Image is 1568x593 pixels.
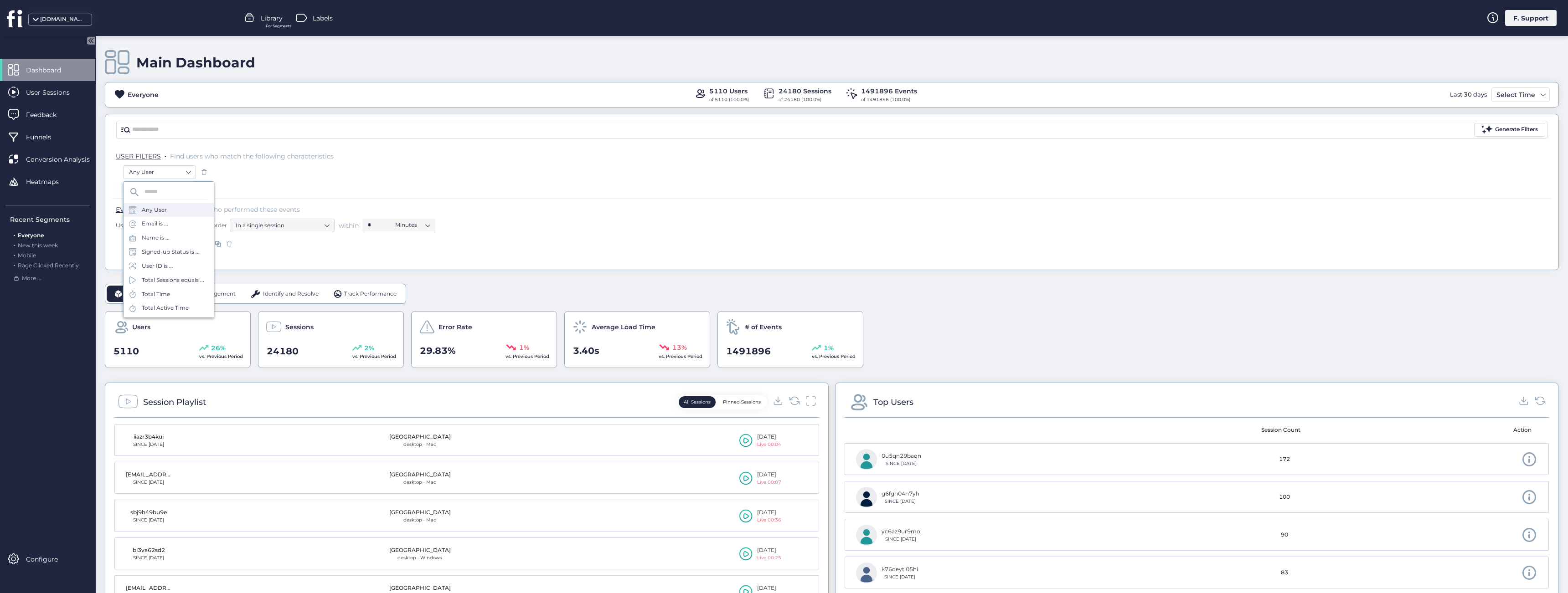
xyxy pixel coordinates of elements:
span: Dashboard [26,65,75,75]
span: vs. Previous Period [352,353,396,359]
div: User ID is ... [142,262,173,271]
div: bl3va62sd2 [126,546,171,555]
div: 1491896 Events [861,86,917,96]
span: 24180 [267,344,299,358]
div: Select Time [1494,89,1537,100]
button: Pinned Sessions [718,396,766,408]
span: 29.83% [420,344,456,358]
span: New this week [18,242,58,249]
div: sbj9h49bu9e [126,508,171,517]
span: For Segments [266,23,291,29]
div: desktop · Mac [389,516,451,524]
span: Rage Clicked Recently [18,262,79,269]
span: EVENT FILTERS [116,205,165,214]
span: 90 [1281,531,1288,539]
div: SINCE [DATE] [882,536,920,543]
span: 1% [519,343,529,353]
div: [DATE] [757,508,781,517]
div: 5110 Users [709,86,749,96]
div: desktop · Mac [389,479,451,486]
span: Find users who match the following characteristics [170,152,334,160]
span: . [14,240,15,249]
div: Main Dashboard [136,54,255,71]
div: Everyone [128,90,159,100]
div: SINCE [DATE] [126,441,171,448]
div: Live 00:04 [757,441,781,448]
span: Error Rate [438,322,472,332]
div: yc6az9ur9mo [882,527,920,536]
div: Total Time [142,290,170,299]
span: Identify and Resolve [263,290,319,298]
span: Configure [26,554,72,564]
div: of 5110 (100.0%) [709,96,749,103]
div: SINCE [DATE] [126,554,171,562]
nz-select-item: In a single session [236,219,329,232]
div: Total Active Time [142,304,189,312]
div: [DATE] [757,546,781,555]
div: Recent Segments [10,215,90,225]
span: 2% [364,343,374,353]
span: 26% [211,343,226,353]
div: Total Sessions equals ... [142,276,204,285]
div: iiazr3b4kui [126,433,171,441]
span: Users that completed steps [116,221,191,229]
div: Name is ... [142,234,170,242]
button: Generate Filters [1474,123,1545,137]
div: Generate Filters [1495,125,1538,134]
span: Conversion Analysis [26,154,103,164]
div: Signed-up Status is ... [142,248,200,256]
div: Any User [142,206,167,215]
div: Live 00:36 [757,516,781,524]
span: . [14,260,15,269]
span: USER FILTERS [116,152,161,160]
span: User Sessions [26,87,83,97]
div: [DATE] [757,433,781,441]
span: Everyone [18,232,44,239]
div: [GEOGRAPHIC_DATA] [389,584,451,593]
span: More ... [22,274,41,283]
div: [DATE] [757,470,781,479]
div: 24180 Sessions [779,86,831,96]
div: of 1491896 (100.0%) [861,96,917,103]
span: Average Load Time [592,322,655,332]
div: Add Event [121,255,158,264]
span: . [14,230,15,239]
div: [GEOGRAPHIC_DATA] [389,470,451,479]
span: 1% [824,343,834,353]
nz-select-item: Minutes [395,218,430,232]
span: within [339,221,359,230]
div: [GEOGRAPHIC_DATA] [389,546,451,555]
div: [DOMAIN_NAME] [40,15,86,24]
div: Live 00:25 [757,554,781,562]
div: 0u5qn29baqn [882,452,921,460]
span: Mobile [18,252,36,259]
span: Sessions [285,322,314,332]
button: All Sessions [679,396,716,408]
span: Funnels [26,132,65,142]
span: 3.40s [573,344,599,358]
span: 172 [1279,455,1290,464]
div: Top Users [873,396,913,409]
span: . [14,250,15,259]
div: [EMAIL_ADDRESS][DOMAIN_NAME] [126,584,171,593]
span: Heatmaps [26,177,72,187]
div: desktop · Windows [389,554,451,562]
div: SINCE [DATE] [126,479,171,486]
span: 1491896 [726,344,771,358]
div: desktop · Mac [389,441,451,448]
div: Live 00:07 [757,479,781,486]
div: SINCE [DATE] [882,498,919,505]
div: Email is ... [142,220,168,228]
div: Session Playlist [143,396,206,409]
mat-header-cell: Session Count [1193,418,1368,443]
span: 83 [1281,568,1288,577]
nz-select-item: Any User [129,165,190,179]
span: Find users who performed these events [174,205,300,214]
span: 13% [672,343,687,353]
span: # of Events [745,322,782,332]
div: Last 30 days [1448,87,1489,102]
span: Library [261,13,283,23]
span: Users [132,322,150,332]
span: 5110 [113,344,139,358]
span: vs. Previous Period [812,353,856,359]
